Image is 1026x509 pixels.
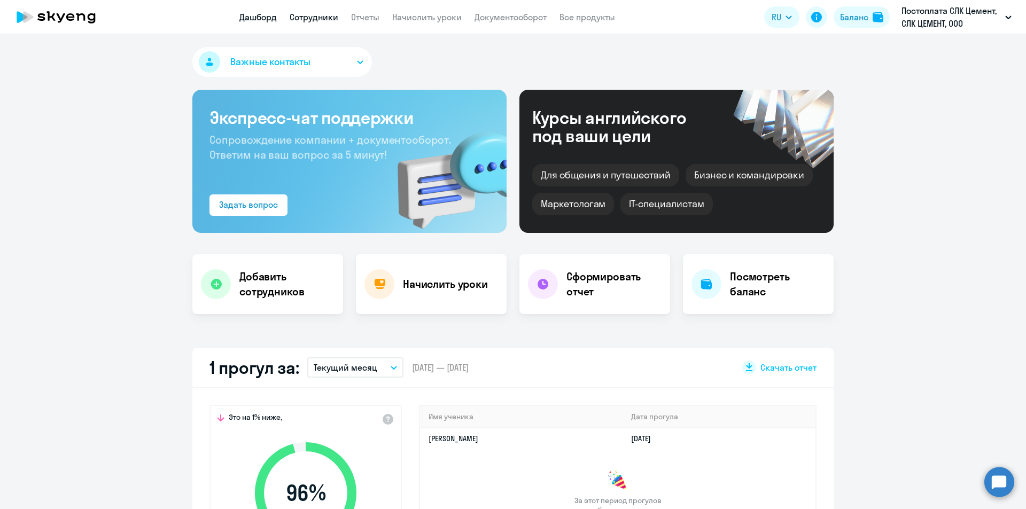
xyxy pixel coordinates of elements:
div: Курсы английского под ваши цели [532,108,715,145]
div: Задать вопрос [219,198,278,211]
h4: Посмотреть баланс [730,269,825,299]
img: congrats [607,470,628,491]
a: Отчеты [351,12,379,22]
span: Важные контакты [230,55,310,69]
a: Дашборд [239,12,277,22]
a: Документооборот [475,12,547,22]
a: Сотрудники [290,12,338,22]
h4: Начислить уроки [403,277,488,292]
button: Текущий месяц [307,357,403,378]
div: IT-специалистам [620,193,712,215]
a: Все продукты [559,12,615,22]
button: Постоплата СЛК Цемент, СЛК ЦЕМЕНТ, ООО [896,4,1017,30]
h4: Сформировать отчет [566,269,662,299]
span: 96 % [244,480,367,506]
span: Сопровождение компании + документооборот. Ответим на ваш вопрос за 5 минут! [209,133,451,161]
button: RU [764,6,799,28]
a: Начислить уроки [392,12,462,22]
h2: 1 прогул за: [209,357,299,378]
span: RU [772,11,781,24]
a: [PERSON_NAME] [429,434,478,443]
h3: Экспресс-чат поддержки [209,107,489,128]
div: Бизнес и командировки [686,164,813,186]
div: Баланс [840,11,868,24]
span: Скачать отчет [760,362,817,373]
th: Имя ученика [420,406,623,428]
div: Маркетологам [532,193,614,215]
img: bg-img [382,113,507,233]
button: Балансbalance [834,6,890,28]
a: [DATE] [631,434,659,443]
h4: Добавить сотрудников [239,269,335,299]
button: Задать вопрос [209,194,287,216]
div: Для общения и путешествий [532,164,679,186]
span: [DATE] — [DATE] [412,362,469,373]
img: balance [873,12,883,22]
p: Текущий месяц [314,361,377,374]
th: Дата прогула [623,406,815,428]
button: Важные контакты [192,47,372,77]
p: Постоплата СЛК Цемент, СЛК ЦЕМЕНТ, ООО [901,4,1001,30]
span: Это на 1% ниже, [229,412,282,425]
